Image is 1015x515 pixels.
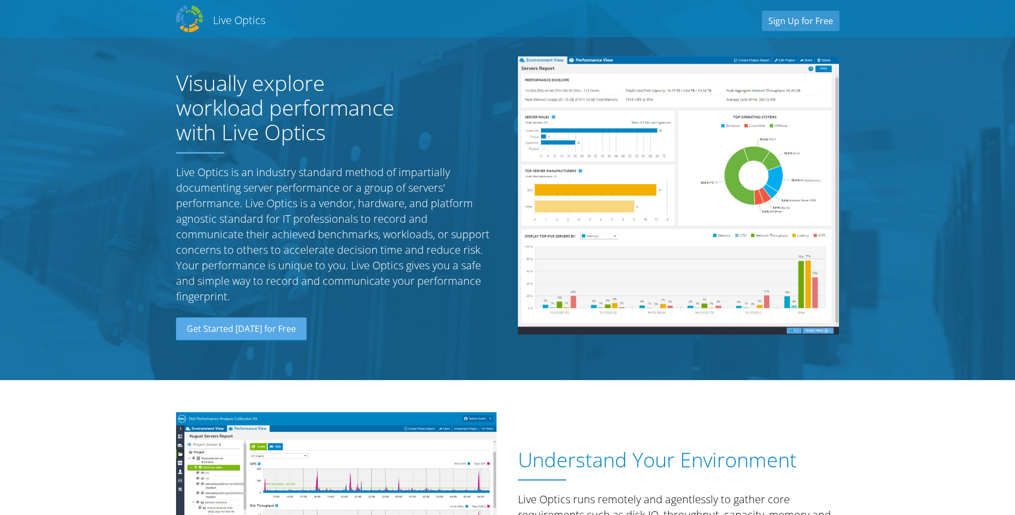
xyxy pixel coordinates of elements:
a: Sign Up for Free [762,11,840,31]
img: Server Report [518,56,839,335]
img: Dell Dpack [176,5,203,32]
h2: Live Optics [213,13,265,27]
h1: Visually explore workload performance with Live Optics [176,71,417,145]
h1: Understand Your Environment [518,448,834,472]
a: Get Started [DATE] for Free [176,317,307,341]
p: Live Optics is an industry standard method of impartially documenting server performance or a gro... [176,164,497,304]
